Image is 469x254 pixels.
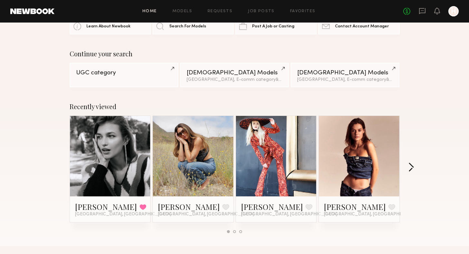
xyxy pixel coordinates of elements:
div: Continue your search [70,50,400,58]
a: Contact Account Manager [318,18,399,34]
a: [DEMOGRAPHIC_DATA] Models[GEOGRAPHIC_DATA], E-comm category&2other filters [291,63,399,87]
span: Post A Job or Casting [252,24,294,29]
span: Contact Account Manager [335,24,389,29]
a: Requests [208,9,232,14]
span: Learn About Newbook [86,24,131,29]
a: [PERSON_NAME] [158,202,220,212]
a: [PERSON_NAME] [75,202,137,212]
a: Home [142,9,157,14]
a: [PERSON_NAME] [241,202,303,212]
a: UGC category [70,63,178,87]
a: [DEMOGRAPHIC_DATA] Models[GEOGRAPHIC_DATA], E-comm category&3other filters [180,63,289,87]
span: & 3 other filter s [276,78,306,82]
a: Favorites [290,9,316,14]
div: [GEOGRAPHIC_DATA], E-comm category [297,78,393,82]
div: Recently viewed [70,103,400,110]
a: Job Posts [248,9,275,14]
span: Search For Models [169,24,206,29]
a: Post A Job or Casting [235,18,317,34]
span: [GEOGRAPHIC_DATA], [GEOGRAPHIC_DATA] [75,212,171,217]
a: H [448,6,459,16]
a: [PERSON_NAME] [324,202,386,212]
span: [GEOGRAPHIC_DATA], [GEOGRAPHIC_DATA] [324,212,420,217]
a: Models [172,9,192,14]
span: [GEOGRAPHIC_DATA], [GEOGRAPHIC_DATA] [158,212,254,217]
div: UGC category [76,70,172,76]
div: [DEMOGRAPHIC_DATA] Models [187,70,282,76]
div: [GEOGRAPHIC_DATA], E-comm category [187,78,282,82]
div: [DEMOGRAPHIC_DATA] Models [297,70,393,76]
span: & 2 other filter s [386,78,417,82]
a: Search For Models [152,18,234,34]
a: Learn About Newbook [70,18,151,34]
span: [GEOGRAPHIC_DATA], [GEOGRAPHIC_DATA] [241,212,337,217]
